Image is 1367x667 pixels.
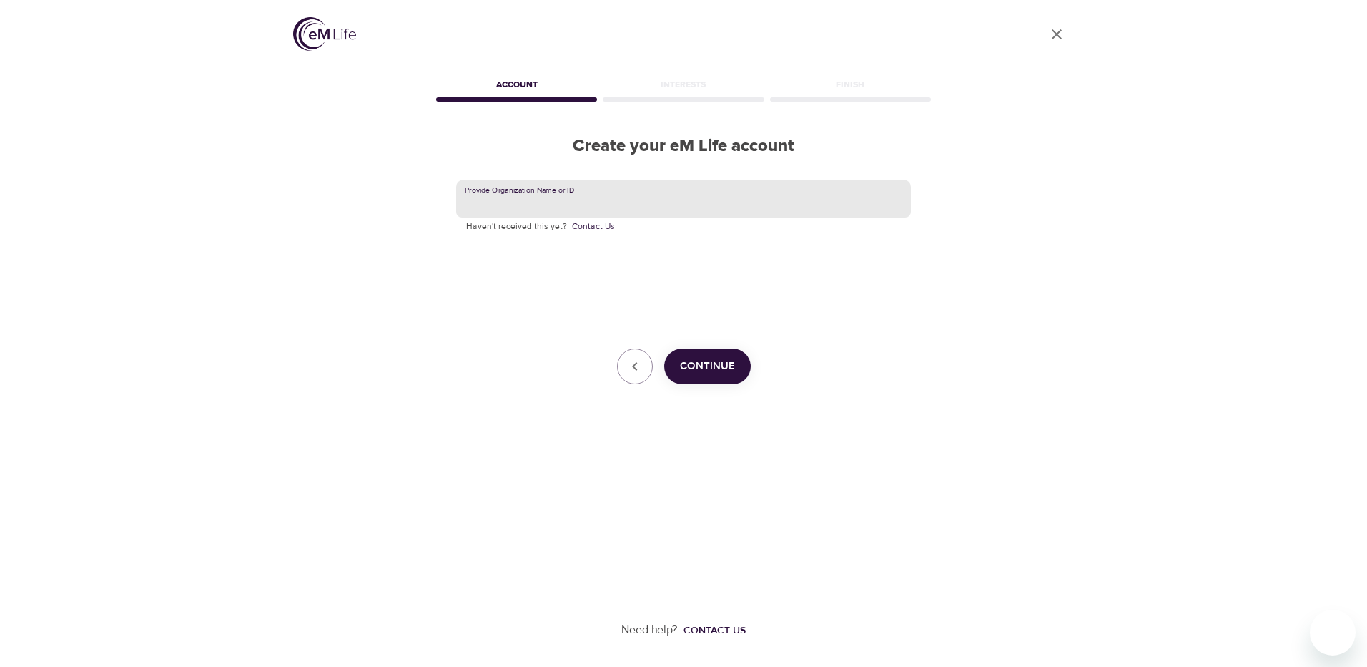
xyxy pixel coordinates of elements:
[293,17,356,51] img: logo
[572,220,615,234] a: Contact Us
[683,623,746,638] div: Contact us
[1040,17,1074,52] a: close
[680,357,735,376] span: Continue
[433,136,934,157] h2: Create your eM Life account
[678,623,746,638] a: Contact us
[466,220,901,234] p: Haven't received this yet?
[664,349,751,384] button: Continue
[621,622,678,638] p: Need help?
[1310,610,1356,656] iframe: Button to launch messaging window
